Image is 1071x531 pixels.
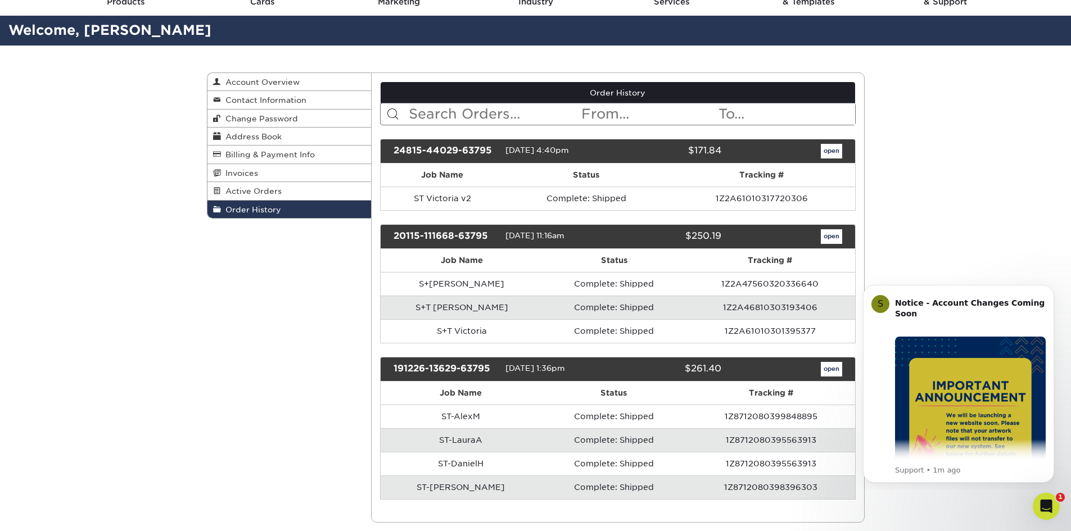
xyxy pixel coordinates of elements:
[207,73,372,91] a: Account Overview
[381,319,543,343] td: S+T Victoria
[381,405,540,428] td: ST-AlexM
[207,201,372,218] a: Order History
[221,169,258,178] span: Invoices
[207,128,372,146] a: Address Book
[717,103,855,125] input: To...
[580,103,717,125] input: From...
[540,428,686,452] td: Complete: Shipped
[381,82,855,103] a: Order History
[381,272,543,296] td: S+[PERSON_NAME]
[381,452,540,475] td: ST-DanielH
[543,319,685,343] td: Complete: Shipped
[381,164,504,187] th: Job Name
[381,249,543,272] th: Job Name
[540,382,686,405] th: Status
[685,296,855,319] td: 1Z2A46810303193406
[505,231,564,240] span: [DATE] 11:16am
[685,272,855,296] td: 1Z2A47560320336640
[385,144,505,158] div: 24815-44029-63795
[668,164,855,187] th: Tracking #
[381,187,504,210] td: ST Victoria v2
[221,96,306,105] span: Contact Information
[385,229,505,244] div: 20115-111668-63795
[221,187,282,196] span: Active Orders
[1033,493,1060,520] iframe: Intercom live chat
[609,144,730,158] div: $171.84
[685,249,855,272] th: Tracking #
[505,146,569,155] span: [DATE] 4:40pm
[687,452,855,475] td: 1Z8712080395563913
[609,362,730,376] div: $261.40
[221,78,300,87] span: Account Overview
[207,164,372,182] a: Invoices
[609,229,730,244] div: $250.19
[207,110,372,128] a: Change Password
[685,319,855,343] td: 1Z2A61010301395377
[381,428,540,452] td: ST-LauraA
[221,114,298,123] span: Change Password
[540,475,686,499] td: Complete: Shipped
[540,452,686,475] td: Complete: Shipped
[543,249,685,272] th: Status
[543,272,685,296] td: Complete: Shipped
[381,296,543,319] td: S+T [PERSON_NAME]
[504,187,668,210] td: Complete: Shipped
[221,132,282,141] span: Address Book
[207,146,372,164] a: Billing & Payment Info
[821,144,842,158] a: open
[668,187,855,210] td: 1Z2A61010317720306
[381,382,540,405] th: Job Name
[687,382,855,405] th: Tracking #
[381,475,540,499] td: ST-[PERSON_NAME]
[408,103,580,125] input: Search Orders...
[385,362,505,376] div: 191226-13629-63795
[687,405,855,428] td: 1Z8712080399848895
[540,405,686,428] td: Complete: Shipped
[1056,493,1065,502] span: 1
[821,229,842,244] a: open
[505,364,565,373] span: [DATE] 1:36pm
[221,150,315,159] span: Billing & Payment Info
[687,475,855,499] td: 1Z8712080398396303
[543,296,685,319] td: Complete: Shipped
[207,91,372,109] a: Contact Information
[821,362,842,376] a: open
[221,205,281,214] span: Order History
[846,275,1071,489] iframe: Intercom notifications message
[207,182,372,200] a: Active Orders
[504,164,668,187] th: Status
[687,428,855,452] td: 1Z8712080395563913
